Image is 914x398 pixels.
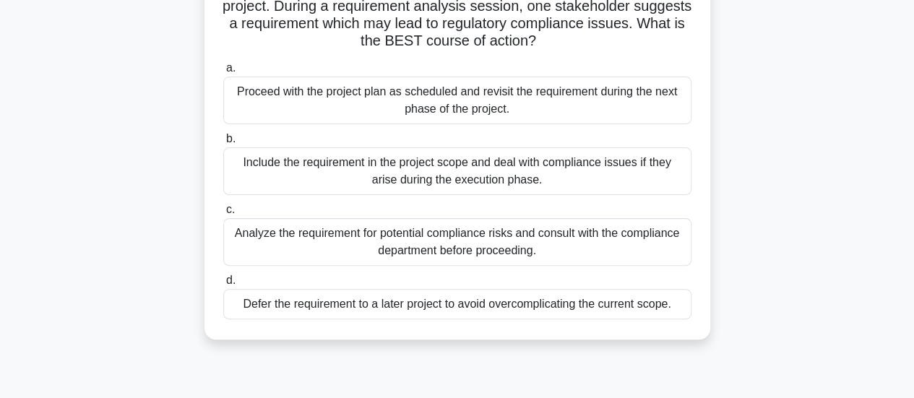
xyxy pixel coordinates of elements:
span: d. [226,274,236,286]
div: Include the requirement in the project scope and deal with compliance issues if they arise during... [223,147,691,195]
div: Proceed with the project plan as scheduled and revisit the requirement during the next phase of t... [223,77,691,124]
span: a. [226,61,236,74]
span: c. [226,203,235,215]
span: b. [226,132,236,144]
div: Analyze the requirement for potential compliance risks and consult with the compliance department... [223,218,691,266]
div: Defer the requirement to a later project to avoid overcomplicating the current scope. [223,289,691,319]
